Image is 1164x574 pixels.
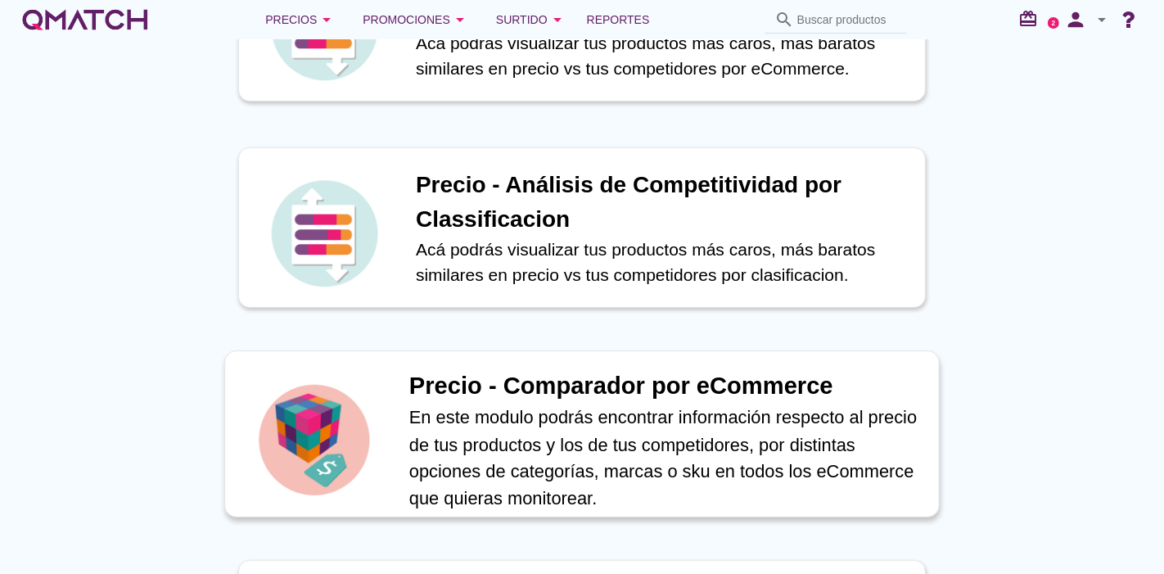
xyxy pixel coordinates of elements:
[1048,17,1059,29] a: 2
[1059,8,1092,31] i: person
[215,147,949,308] a: iconPrecio - Análisis de Competitividad por ClassificacionAcá podrás visualizar tus productos más...
[215,354,949,514] a: iconPrecio - Comparador por eCommerceEn este modulo podrás encontrar información respecto al prec...
[20,3,151,36] a: white-qmatch-logo
[1052,19,1056,26] text: 2
[483,3,580,36] button: Surtido
[797,7,897,33] input: Buscar productos
[416,237,909,288] p: Acá podrás visualizar tus productos más caros, más baratos similares en precio vs tus competidore...
[450,10,470,29] i: arrow_drop_down
[255,380,374,499] img: icon
[350,3,483,36] button: Promociones
[265,10,336,29] div: Precios
[1092,10,1112,29] i: arrow_drop_down
[363,10,470,29] div: Promociones
[580,3,656,36] a: Reportes
[409,368,922,405] h1: Precio - Comparador por eCommerce
[496,10,567,29] div: Surtido
[548,10,567,29] i: arrow_drop_down
[587,10,650,29] span: Reportes
[416,168,909,237] h1: Precio - Análisis de Competitividad por Classificacion
[267,176,381,291] img: icon
[317,10,336,29] i: arrow_drop_down
[774,10,794,29] i: search
[409,405,922,512] p: En este modulo podrás encontrar información respecto al precio de tus productos y los de tus comp...
[1018,9,1044,29] i: redeem
[416,30,909,82] p: Acá podrás visualizar tus productos más caros, más baratos similares en precio vs tus competidore...
[252,3,350,36] button: Precios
